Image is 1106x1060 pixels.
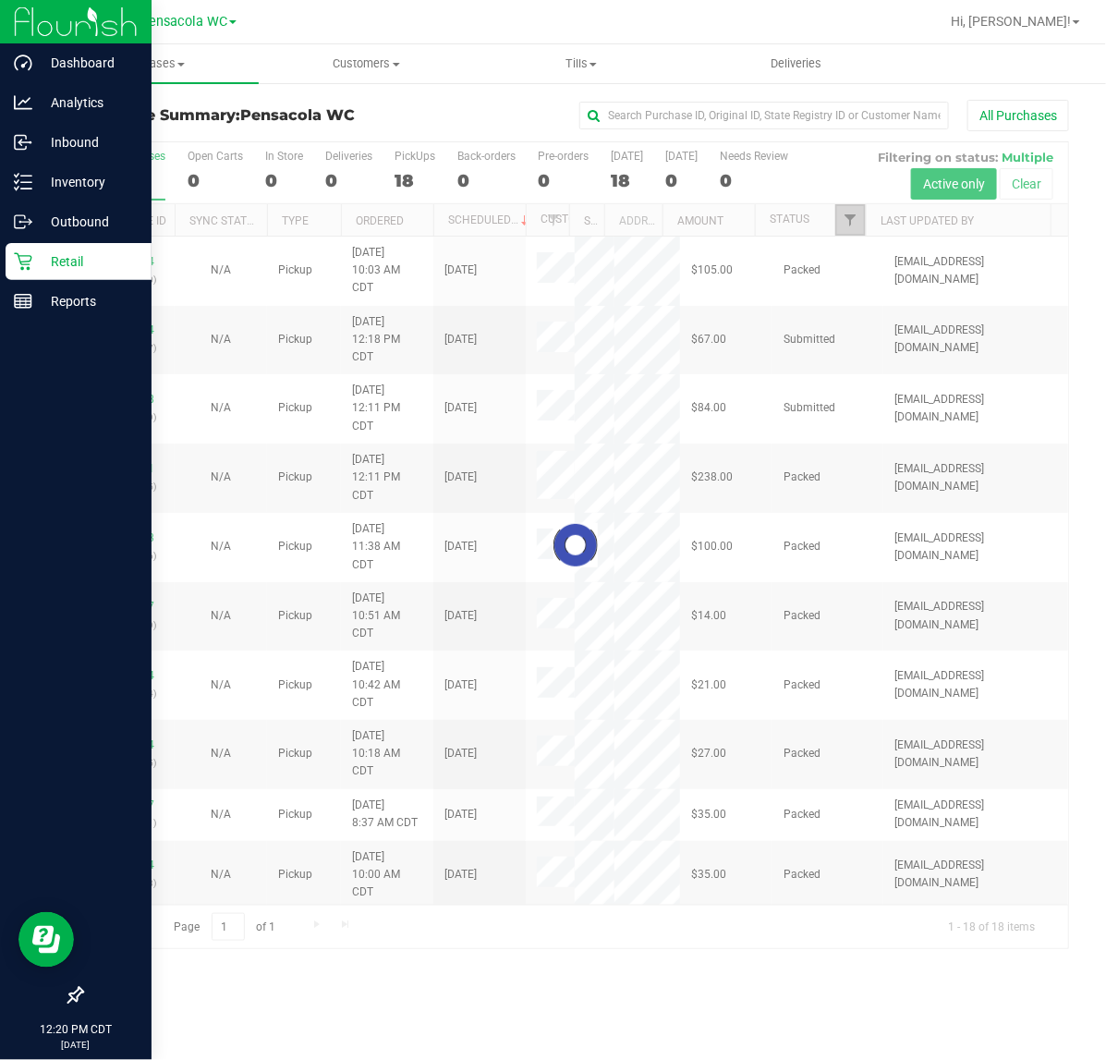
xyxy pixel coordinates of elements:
p: [DATE] [8,1038,143,1052]
a: Purchases [44,44,259,83]
p: Inbound [32,131,143,153]
p: Outbound [32,211,143,233]
inline-svg: Dashboard [14,54,32,72]
span: Deliveries [746,55,846,72]
inline-svg: Reports [14,292,32,311]
p: Dashboard [32,52,143,74]
p: Reports [32,290,143,312]
inline-svg: Inbound [14,133,32,152]
h3: Purchase Summary: [81,107,410,124]
p: Retail [32,250,143,273]
p: Analytics [32,91,143,114]
span: Tills [475,55,687,72]
a: Tills [474,44,688,83]
span: Pensacola WC [140,14,227,30]
inline-svg: Analytics [14,93,32,112]
inline-svg: Inventory [14,173,32,191]
iframe: Resource center [18,912,74,968]
span: Customers [260,55,472,72]
a: Customers [259,44,473,83]
inline-svg: Retail [14,252,32,271]
p: 12:20 PM CDT [8,1021,143,1038]
p: Inventory [32,171,143,193]
a: Deliveries [688,44,903,83]
span: Purchases [44,55,259,72]
span: Pensacola WC [240,106,355,124]
button: All Purchases [967,100,1069,131]
input: Search Purchase ID, Original ID, State Registry ID or Customer Name... [579,102,949,129]
span: Hi, [PERSON_NAME]! [951,14,1071,29]
inline-svg: Outbound [14,213,32,231]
